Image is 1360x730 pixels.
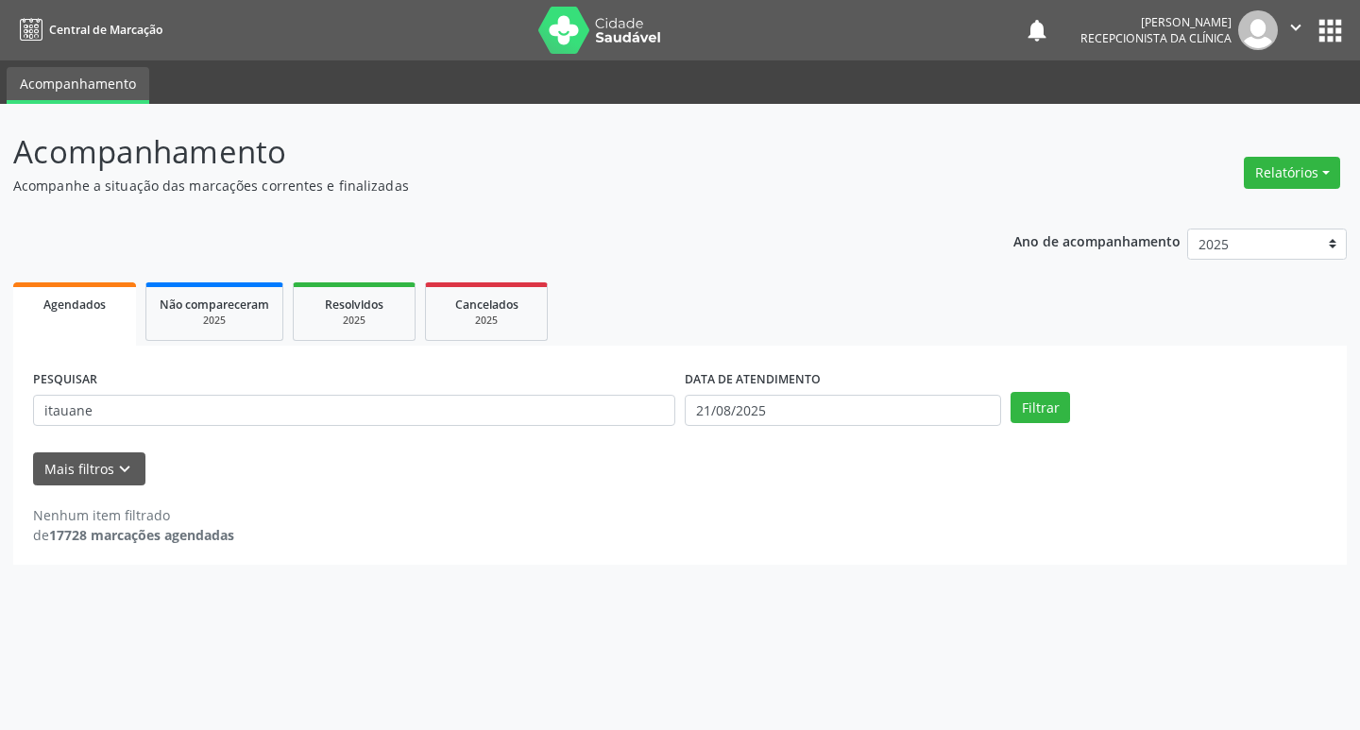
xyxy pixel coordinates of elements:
[1024,17,1050,43] button: notifications
[1013,229,1181,252] p: Ano de acompanhamento
[33,395,675,427] input: Nome, CNS
[1238,10,1278,50] img: img
[439,314,534,328] div: 2025
[685,395,1001,427] input: Selecione um intervalo
[33,452,145,485] button: Mais filtroskeyboard_arrow_down
[1244,157,1340,189] button: Relatórios
[160,314,269,328] div: 2025
[307,314,401,328] div: 2025
[685,365,821,395] label: DATA DE ATENDIMENTO
[1080,30,1232,46] span: Recepcionista da clínica
[33,365,97,395] label: PESQUISAR
[13,128,946,176] p: Acompanhamento
[160,297,269,313] span: Não compareceram
[49,526,234,544] strong: 17728 marcações agendadas
[1080,14,1232,30] div: [PERSON_NAME]
[1285,17,1306,38] i: 
[7,67,149,104] a: Acompanhamento
[33,505,234,525] div: Nenhum item filtrado
[49,22,162,38] span: Central de Marcação
[114,459,135,480] i: keyboard_arrow_down
[455,297,518,313] span: Cancelados
[325,297,383,313] span: Resolvidos
[1278,10,1314,50] button: 
[1011,392,1070,424] button: Filtrar
[13,176,946,195] p: Acompanhe a situação das marcações correntes e finalizadas
[33,525,234,545] div: de
[43,297,106,313] span: Agendados
[1314,14,1347,47] button: apps
[13,14,162,45] a: Central de Marcação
